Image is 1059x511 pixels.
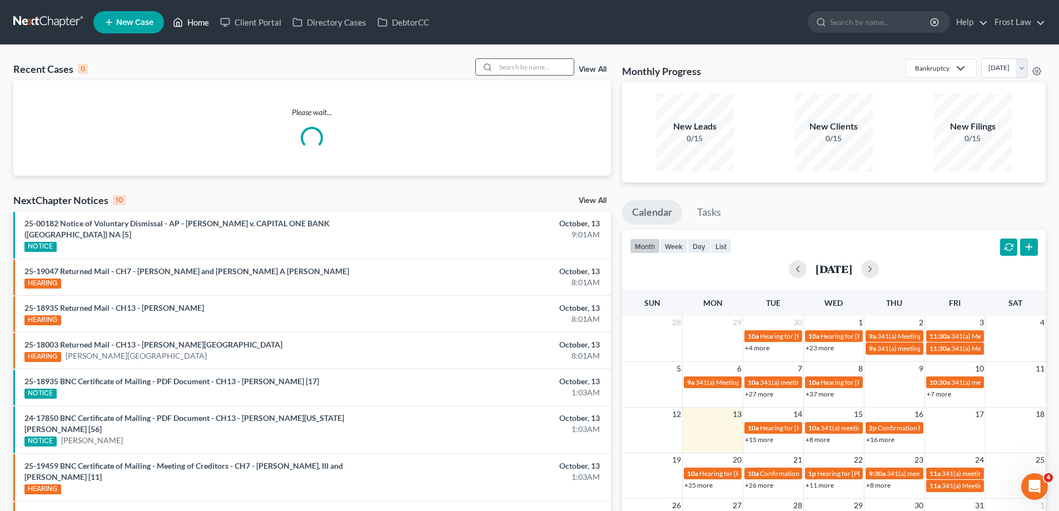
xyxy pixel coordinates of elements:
div: October, 13 [415,218,600,229]
span: 1 [857,316,864,329]
span: 341(a) meeting for Adebisi [PERSON_NAME] [821,424,951,432]
span: 10a [748,378,759,386]
div: 0 [78,64,88,74]
span: 29 [732,316,743,329]
span: 5 [675,362,682,375]
div: 10 [113,195,126,205]
div: Bankruptcy [915,63,949,73]
div: October, 13 [415,302,600,314]
div: New Leads [656,120,734,133]
span: 13 [732,408,743,421]
div: October, 13 [415,376,600,387]
span: 341(a) Meeting for [PERSON_NAME] [951,344,1059,353]
div: HEARING [24,315,61,325]
div: 1:03AM [415,387,600,398]
div: 0/15 [656,133,734,144]
span: 11:30a [929,344,950,353]
span: 9a [869,344,876,353]
span: Thu [886,298,902,307]
span: 30 [792,316,803,329]
span: 24 [974,453,985,467]
a: +23 more [806,344,834,352]
span: 10a [808,332,819,340]
span: 341(a) meeting for [PERSON_NAME] [877,344,985,353]
a: 25-18003 Returned Mail - CH13 - [PERSON_NAME][GEOGRAPHIC_DATA] [24,340,282,349]
span: Tue [766,298,780,307]
button: day [688,239,710,254]
a: DebtorCC [372,12,435,32]
span: 21 [792,453,803,467]
span: Hearing for [PERSON_NAME] [821,378,907,386]
a: View All [579,197,606,205]
span: 16 [913,408,924,421]
a: +7 more [927,390,951,398]
span: 10a [687,469,698,478]
span: 23 [913,453,924,467]
a: +16 more [866,435,894,444]
span: 4 [1044,473,1053,482]
span: 10:30a [929,378,950,386]
a: +26 more [745,481,773,489]
div: New Clients [795,120,873,133]
a: Directory Cases [287,12,372,32]
div: HEARING [24,279,61,289]
span: 9 [918,362,924,375]
div: 8:01AM [415,277,600,288]
div: 8:01AM [415,314,600,325]
span: 15 [853,408,864,421]
a: 24-17850 BNC Certificate of Mailing - PDF Document - CH13 - [PERSON_NAME][US_STATE] [PERSON_NAME]... [24,413,344,434]
div: October, 13 [415,413,600,424]
div: Recent Cases [13,62,88,76]
span: Mon [703,298,723,307]
a: Client Portal [215,12,287,32]
a: 25-18935 Returned Mail - CH13 - [PERSON_NAME] [24,303,204,312]
p: Please wait... [13,107,611,118]
span: 8 [857,362,864,375]
span: 20 [732,453,743,467]
span: 10a [748,332,759,340]
a: [PERSON_NAME] [61,435,123,446]
span: 341(a) meeting for [PERSON_NAME] [942,469,1049,478]
a: View All [579,66,606,73]
a: Calendar [622,200,682,225]
a: Help [951,12,988,32]
span: 9a [869,332,876,340]
span: Sun [644,298,660,307]
span: Wed [824,298,843,307]
div: 0/15 [934,133,1012,144]
span: 25 [1035,453,1046,467]
a: [PERSON_NAME][GEOGRAPHIC_DATA] [66,350,207,361]
span: 11a [929,469,941,478]
span: 12 [671,408,682,421]
a: +35 more [684,481,713,489]
span: 22 [853,453,864,467]
span: 9:30a [869,469,886,478]
span: Sat [1008,298,1022,307]
div: 9:01AM [415,229,600,240]
div: 1:03AM [415,472,600,483]
a: +11 more [806,481,834,489]
div: 0/15 [795,133,873,144]
a: +8 more [866,481,891,489]
span: 341(a) meeting for [PERSON_NAME] [760,378,867,386]
span: Hearing for [PERSON_NAME] [821,332,907,340]
span: Fri [949,298,961,307]
span: 6 [736,362,743,375]
div: October, 13 [415,266,600,277]
span: Hearing for [PERSON_NAME] [760,424,847,432]
span: 19 [671,453,682,467]
span: New Case [116,18,153,27]
div: NOTICE [24,436,57,446]
span: Hearing for [PERSON_NAME] & [PERSON_NAME] [760,332,906,340]
a: 25-00182 Notice of Voluntary Dismissal - AP - [PERSON_NAME] v. CAPITAL ONE BANK ([GEOGRAPHIC_DATA... [24,219,330,239]
a: Home [167,12,215,32]
button: week [660,239,688,254]
a: +37 more [806,390,834,398]
span: 17 [974,408,985,421]
span: 11 [1035,362,1046,375]
button: month [630,239,660,254]
span: 11:30a [929,332,950,340]
a: Frost Law [989,12,1045,32]
span: 14 [792,408,803,421]
span: 10a [808,378,819,386]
